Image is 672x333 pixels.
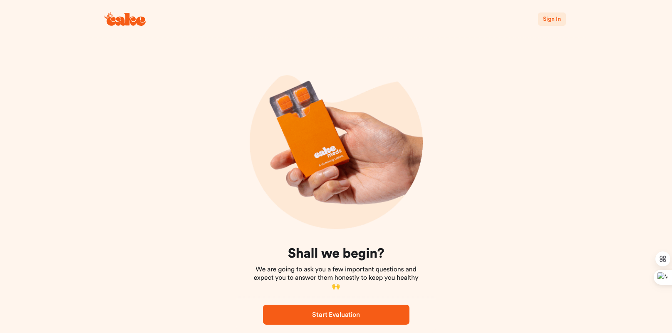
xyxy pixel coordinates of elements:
h1: Shall we begin? [251,246,421,262]
span: Sign In [543,16,560,22]
button: Start Evaluation [263,305,409,325]
span: Start Evaluation [312,311,360,318]
img: onboarding-img03.png [250,56,423,229]
button: Sign In [538,12,565,26]
div: We are going to ask you a few important questions and expect you to answer them honestly to keep ... [251,246,421,291]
